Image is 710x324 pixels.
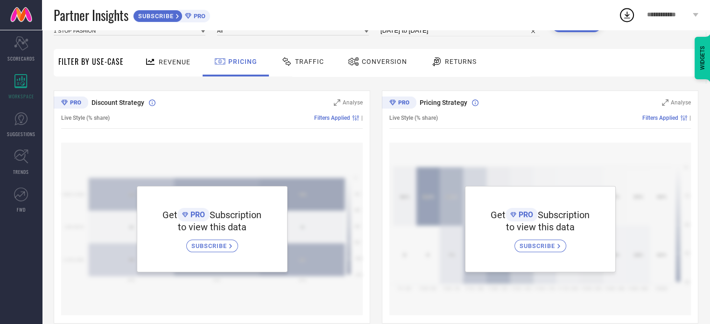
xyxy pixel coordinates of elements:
[178,221,246,233] span: to view this data
[295,58,324,65] span: Traffic
[61,115,110,121] span: Live Style (% share)
[389,115,438,121] span: Live Style (% share)
[8,93,34,100] span: WORKSPACE
[420,99,467,106] span: Pricing Strategy
[13,168,29,175] span: TRENDS
[445,58,477,65] span: Returns
[361,115,363,121] span: |
[228,58,257,65] span: Pricing
[58,56,124,67] span: Filter By Use-Case
[506,221,575,233] span: to view this data
[334,99,340,106] svg: Zoom
[516,210,533,219] span: PRO
[520,242,557,249] span: SUBSCRIBE
[133,7,210,22] a: SUBSCRIBEPRO
[191,13,205,20] span: PRO
[314,115,350,121] span: Filters Applied
[188,210,205,219] span: PRO
[362,58,407,65] span: Conversion
[619,7,635,23] div: Open download list
[689,115,691,121] span: |
[538,209,590,221] span: Subscription
[380,25,540,36] input: Select time period
[642,115,678,121] span: Filters Applied
[210,209,261,221] span: Subscription
[662,99,668,106] svg: Zoom
[382,97,416,110] div: Premium
[343,99,363,106] span: Analyse
[7,55,35,62] span: SCORECARDS
[671,99,691,106] span: Analyse
[54,6,128,25] span: Partner Insights
[134,13,176,20] span: SUBSCRIBE
[54,97,88,110] div: Premium
[491,209,506,221] span: Get
[159,58,190,66] span: Revenue
[191,242,229,249] span: SUBSCRIBE
[7,131,35,138] span: SUGGESTIONS
[91,99,144,106] span: Discount Strategy
[514,233,566,252] a: SUBSCRIBE
[186,233,238,252] a: SUBSCRIBE
[162,209,177,221] span: Get
[17,206,26,213] span: FWD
